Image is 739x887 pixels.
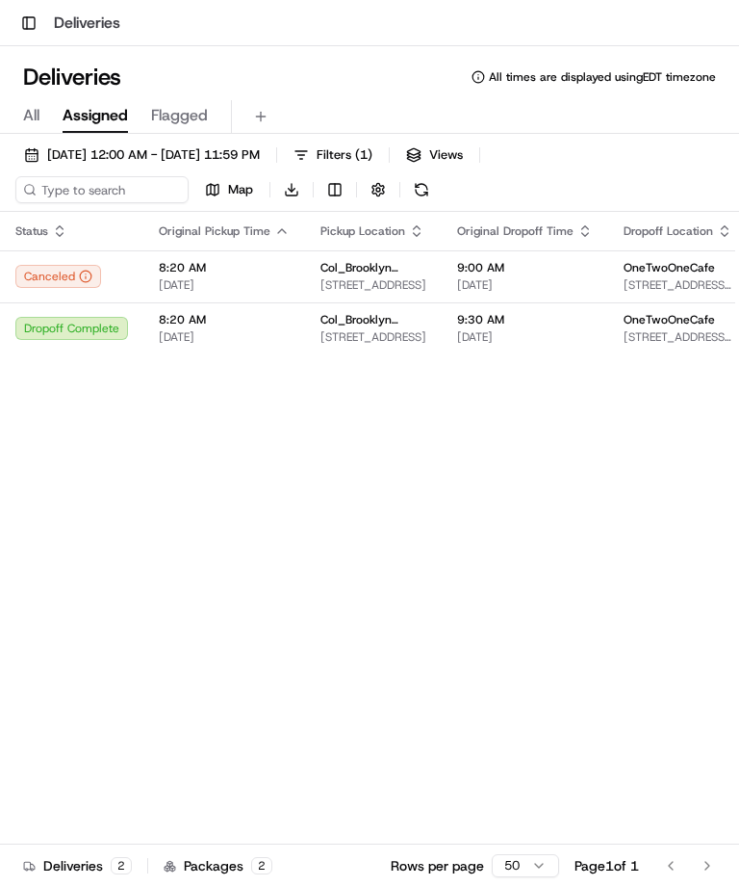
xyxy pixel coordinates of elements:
p: Rows per page [391,856,484,875]
span: [STREET_ADDRESS] [320,329,426,345]
span: 8:20 AM [159,312,290,327]
div: Packages [164,856,272,875]
div: Page 1 of 1 [574,856,639,875]
button: Canceled [15,265,101,288]
h1: Deliveries [54,12,120,35]
span: OneTwoOneCafe [624,260,715,275]
span: Col_Brooklyn French Bakers [320,312,426,327]
span: [DATE] [457,277,593,293]
span: All [23,104,39,127]
div: 2 [111,857,132,874]
button: Views [397,142,471,169]
span: Original Dropoff Time [457,223,573,239]
span: 9:30 AM [457,312,593,327]
h1: Deliveries [23,62,121,92]
div: 2 [251,857,272,874]
span: OneTwoOneCafe [624,312,715,327]
button: Filters(1) [285,142,381,169]
span: 9:00 AM [457,260,593,275]
span: [DATE] [457,329,593,345]
span: Map [228,181,253,198]
span: Dropoff Location [624,223,713,239]
span: Filters [317,146,372,164]
div: Deliveries [23,856,132,875]
span: ( 1 ) [355,146,372,164]
span: [STREET_ADDRESS][PERSON_NAME] [624,277,732,293]
span: Flagged [151,104,208,127]
span: Pickup Location [320,223,405,239]
span: [STREET_ADDRESS][PERSON_NAME] [624,329,732,345]
span: [STREET_ADDRESS] [320,277,426,293]
span: Status [15,223,48,239]
span: Assigned [63,104,128,127]
input: Type to search [15,176,189,203]
span: Views [429,146,463,164]
span: All times are displayed using EDT timezone [489,69,716,85]
button: Map [196,176,262,203]
span: [DATE] 12:00 AM - [DATE] 11:59 PM [47,146,260,164]
span: [DATE] [159,277,290,293]
span: 8:20 AM [159,260,290,275]
span: [DATE] [159,329,290,345]
span: Col_Brooklyn French Bakers [320,260,426,275]
button: [DATE] 12:00 AM - [DATE] 11:59 PM [15,142,268,169]
button: Refresh [408,176,435,203]
span: Original Pickup Time [159,223,270,239]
